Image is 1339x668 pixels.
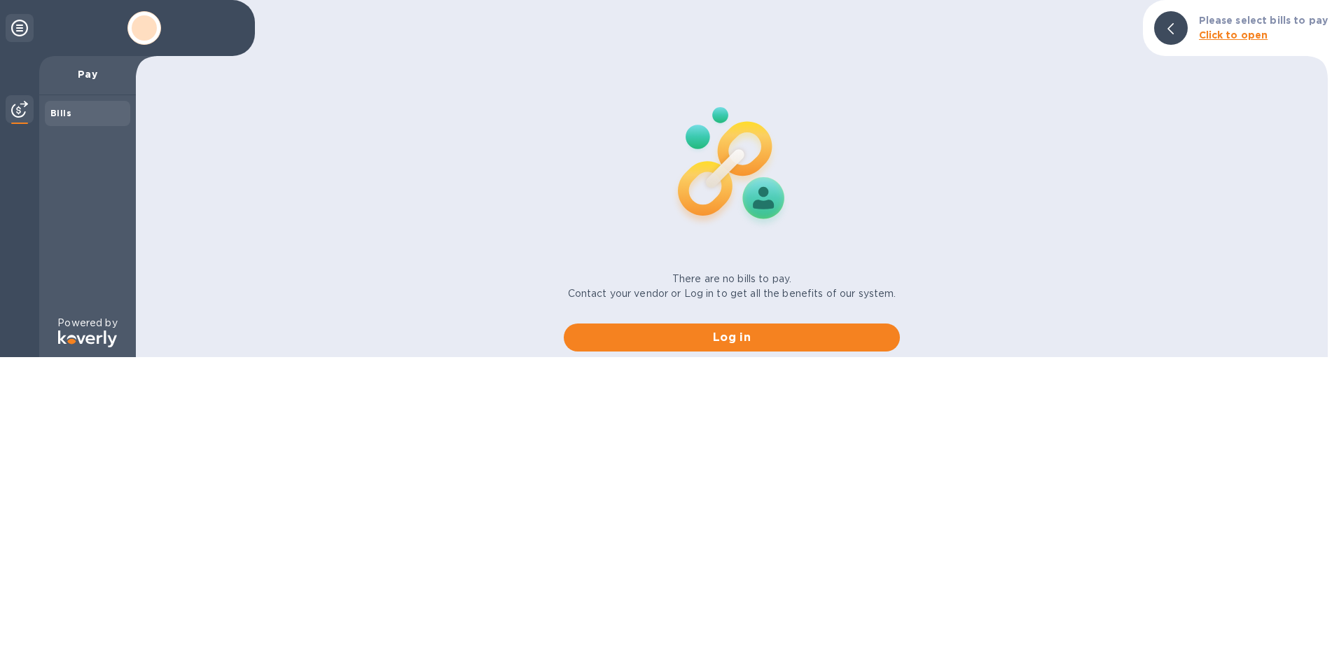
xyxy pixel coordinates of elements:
p: There are no bills to pay. Contact your vendor or Log in to get all the benefits of our system. [568,272,896,301]
b: Bills [50,108,71,118]
button: Log in [564,323,900,352]
span: Log in [575,329,889,346]
b: Please select bills to pay [1199,15,1328,26]
p: Powered by [57,316,117,330]
b: Click to open [1199,29,1268,41]
p: Pay [50,67,125,81]
img: Logo [58,330,117,347]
